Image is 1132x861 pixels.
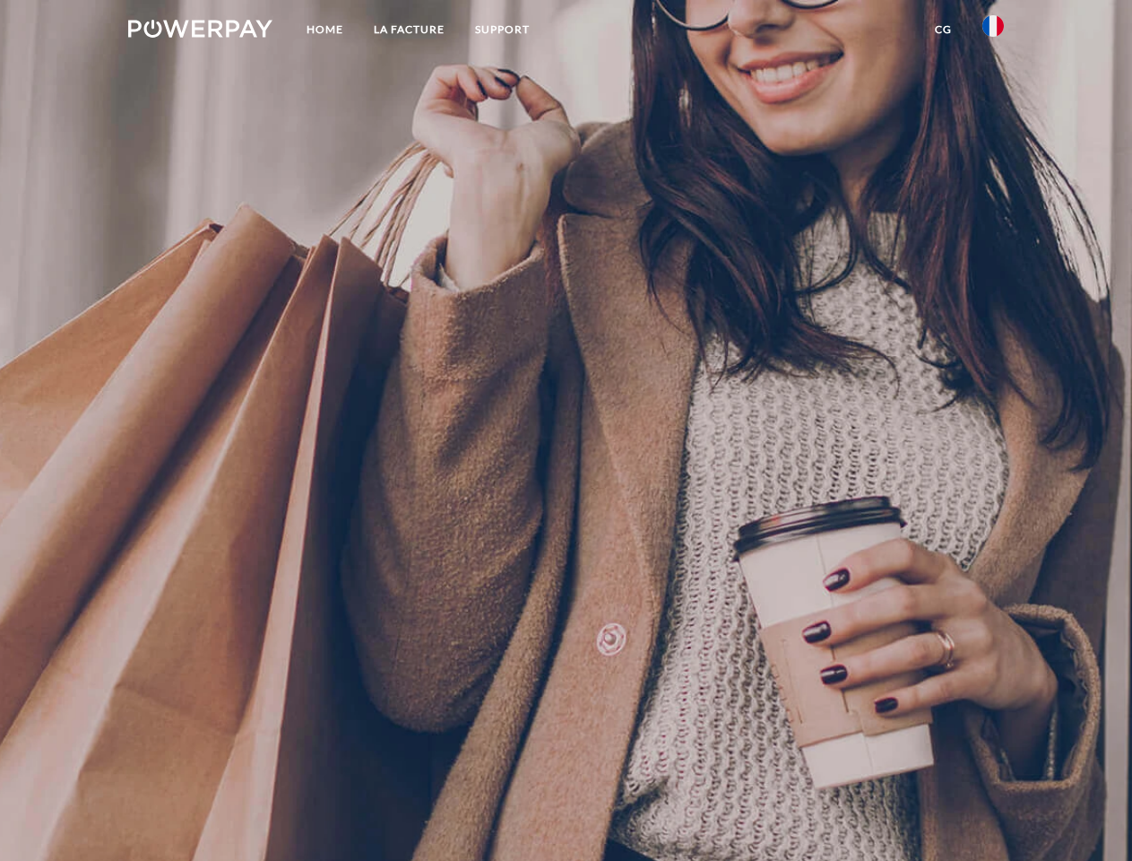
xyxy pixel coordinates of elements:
[128,20,272,38] img: logo-powerpay-white.svg
[359,13,460,46] a: LA FACTURE
[920,13,967,46] a: CG
[291,13,359,46] a: Home
[982,15,1004,37] img: fr
[460,13,545,46] a: Support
